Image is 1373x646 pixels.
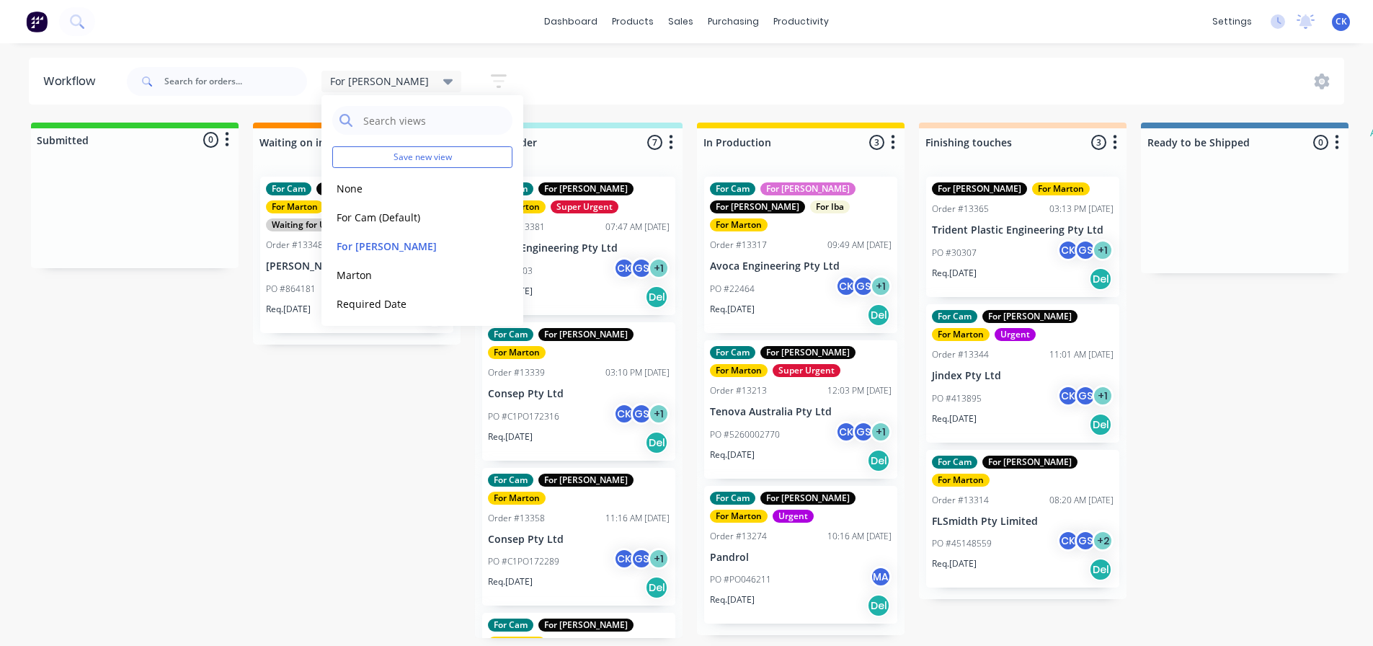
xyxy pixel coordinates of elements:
div: CK [613,548,635,570]
div: For Cam [710,346,755,359]
div: For [PERSON_NAME] [538,474,634,487]
div: CK [613,403,635,425]
div: CK [835,421,857,443]
div: For [PERSON_NAME] [538,182,634,195]
div: Del [1089,558,1112,581]
p: [PERSON_NAME] Pty Ltd [266,260,448,273]
div: + 1 [648,548,670,570]
p: FLSmidth Pty Limited [932,516,1114,528]
button: Required Date [332,296,486,312]
p: PO #C1PO172316 [488,410,559,423]
div: For [PERSON_NAME] [982,456,1077,469]
div: Order #13348 [266,239,323,252]
div: For Marton [1032,182,1090,195]
div: For [PERSON_NAME] [760,182,856,195]
div: 10:16 AM [DATE] [827,530,892,543]
div: For Cam [710,492,755,505]
p: PO #5260002770 [710,428,780,441]
a: dashboard [537,11,605,32]
p: Req. [DATE] [932,267,977,280]
p: Jindex Pty Ltd [932,370,1114,382]
div: For Marton [932,328,990,341]
div: GS [1075,530,1096,552]
p: Req. [DATE] [932,412,977,425]
p: PO #30307 [932,247,977,260]
div: Del [867,594,890,617]
p: Req. [DATE] [488,430,533,443]
div: For Cam [488,619,533,632]
div: products [605,11,661,32]
div: GS [853,275,874,297]
p: Avoca Engineering Pty Ltd [488,242,670,255]
div: For CamFor [PERSON_NAME]For MartonWaiting for materialWaiting for UpdateOrder #1334810:17 AM [DAT... [260,177,453,333]
p: Req. [DATE] [488,575,533,588]
p: Consep Pty Ltd [488,534,670,546]
div: Del [867,304,890,327]
div: For CamFor [PERSON_NAME]For MartonUrgentOrder #1327410:16 AM [DATE]PandrolPO #PO046211MAReq.[DATE... [704,486,897,624]
div: For Cam [710,182,755,195]
div: Workflow [43,73,102,90]
div: For CamFor [PERSON_NAME]For MartonSuper UrgentOrder #1321312:03 PM [DATE]Tenova Australia Pty Ltd... [704,340,897,479]
div: 03:13 PM [DATE] [1049,203,1114,216]
p: PO #45148559 [932,537,992,550]
div: 09:49 AM [DATE] [827,239,892,252]
div: Order #13314 [932,494,989,507]
div: For Marton [488,492,546,505]
div: For [PERSON_NAME] [538,619,634,632]
div: Order #13274 [710,530,767,543]
input: Search for orders... [164,67,307,96]
p: PO #PO046211 [710,573,771,586]
div: 11:16 AM [DATE] [605,512,670,525]
div: For [PERSON_NAME] [760,492,856,505]
div: 07:47 AM [DATE] [605,221,670,234]
div: 03:10 PM [DATE] [605,366,670,379]
div: Urgent [773,510,814,523]
div: productivity [766,11,836,32]
div: + 1 [648,403,670,425]
div: For CamFor [PERSON_NAME]For MartonOrder #1335811:16 AM [DATE]Consep Pty LtdPO #C1PO172289CKGS+1Re... [482,468,675,606]
div: For CamFor [PERSON_NAME]For MartonUrgentOrder #1334411:01 AM [DATE]Jindex Pty LtdPO #413895CKGS+1... [926,304,1119,443]
div: MA [870,566,892,588]
div: For [PERSON_NAME] [932,182,1027,195]
p: Tenova Australia Pty Ltd [710,406,892,418]
div: + 1 [1092,239,1114,261]
div: For Cam [488,328,533,341]
div: Del [1089,413,1112,436]
div: GS [1075,239,1096,261]
div: Del [1089,267,1112,291]
div: For [PERSON_NAME] [982,310,1077,323]
div: CK [1057,385,1079,407]
div: Order #13365 [932,203,989,216]
p: Pandrol [710,552,892,564]
div: 08:20 AM [DATE] [1049,494,1114,507]
div: CK [1057,530,1079,552]
div: Order #13344 [932,348,989,361]
p: Req. [DATE] [710,448,755,461]
div: For Marton [710,510,768,523]
div: Del [645,431,668,454]
p: PO #864181 [266,283,316,296]
div: CK [1057,239,1079,261]
img: Factory [26,11,48,32]
div: + 2 [1092,530,1114,552]
div: + 1 [870,421,892,443]
div: Order #13358 [488,512,545,525]
button: For Cam (Default) [332,209,486,226]
p: Req. [DATE] [710,303,755,316]
div: purchasing [701,11,766,32]
div: Del [867,449,890,472]
p: Req. [DATE] [932,557,977,570]
div: For [PERSON_NAME]For MartonOrder #1336503:13 PM [DATE]Trident Plastic Engineering Pty LtdPO #3030... [926,177,1119,297]
div: For [PERSON_NAME] [538,328,634,341]
p: PO #413895 [932,392,982,405]
div: Waiting for Update [266,218,355,231]
div: Del [645,576,668,599]
button: For [PERSON_NAME] [332,238,486,255]
div: For Marton [488,346,546,359]
div: + 1 [870,275,892,297]
div: For [PERSON_NAME] [316,182,412,195]
div: Order #13317 [710,239,767,252]
button: Save new view [332,146,512,168]
button: None [332,180,486,197]
div: For CamFor [PERSON_NAME]For MartonOrder #1333903:10 PM [DATE]Consep Pty LtdPO #C1PO172316CKGS+1Re... [482,322,675,461]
